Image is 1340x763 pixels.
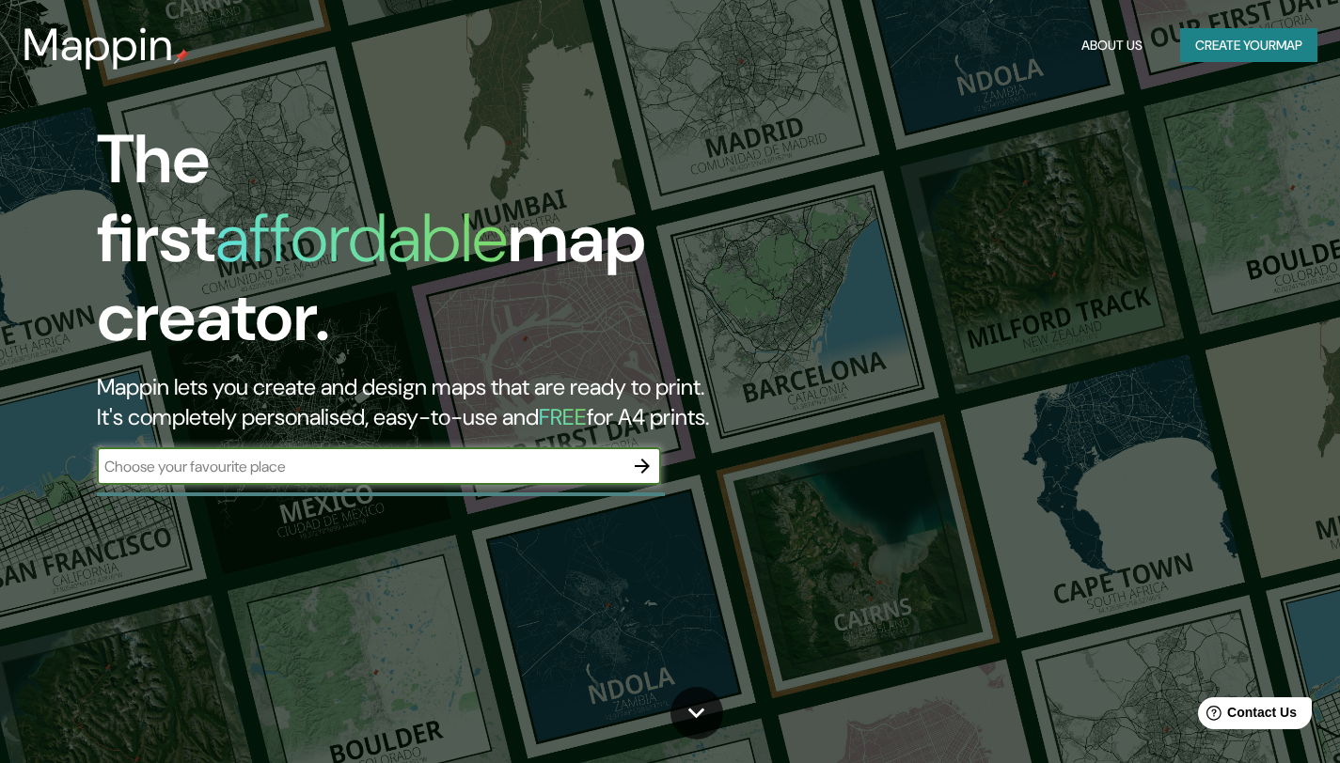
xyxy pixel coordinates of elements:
h1: affordable [215,195,508,282]
h1: The first map creator. [97,120,767,372]
img: mappin-pin [174,49,189,64]
h3: Mappin [23,19,174,71]
h5: FREE [539,402,587,431]
button: About Us [1074,28,1150,63]
iframe: Help widget launcher [1173,690,1319,742]
button: Create yourmap [1180,28,1317,63]
input: Choose your favourite place [97,456,623,477]
h2: Mappin lets you create and design maps that are ready to print. It's completely personalised, eas... [97,372,767,432]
